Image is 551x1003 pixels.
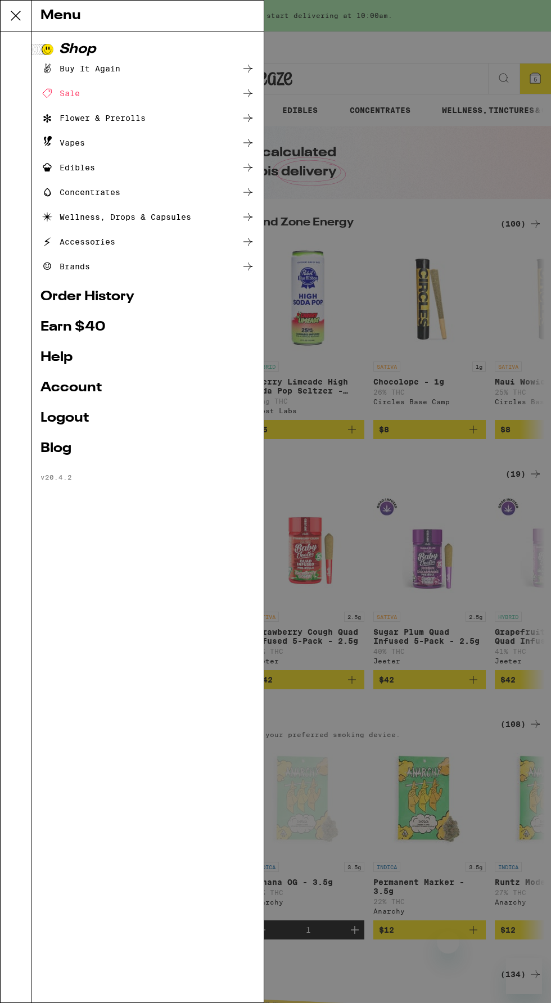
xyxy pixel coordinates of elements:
a: Flower & Prerolls [40,111,255,125]
a: Concentrates [40,186,255,199]
div: Brands [40,260,90,273]
a: Blog [40,442,255,455]
a: Edibles [40,161,255,174]
a: Vapes [40,136,255,150]
a: Help [40,351,255,364]
a: Sale [40,87,255,100]
a: Order History [40,290,255,304]
a: Brands [40,260,255,273]
a: Accessories [40,235,255,249]
div: Flower & Prerolls [40,111,146,125]
div: Sale [40,87,80,100]
a: Logout [40,412,255,425]
a: Account [40,381,255,395]
div: Menu [31,1,264,31]
div: Accessories [40,235,115,249]
div: Wellness, Drops & Capsules [40,210,191,224]
div: Edibles [40,161,95,174]
div: Buy It Again [40,62,120,75]
div: Concentrates [40,186,120,199]
a: Shop [40,43,255,56]
iframe: Button to launch messaging window [506,958,542,994]
div: Vapes [40,136,85,150]
a: Buy It Again [40,62,255,75]
span: v 20.4.2 [40,473,72,481]
iframe: Close message [437,931,459,954]
a: Wellness, Drops & Capsules [40,210,255,224]
a: Earn $ 40 [40,320,255,334]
